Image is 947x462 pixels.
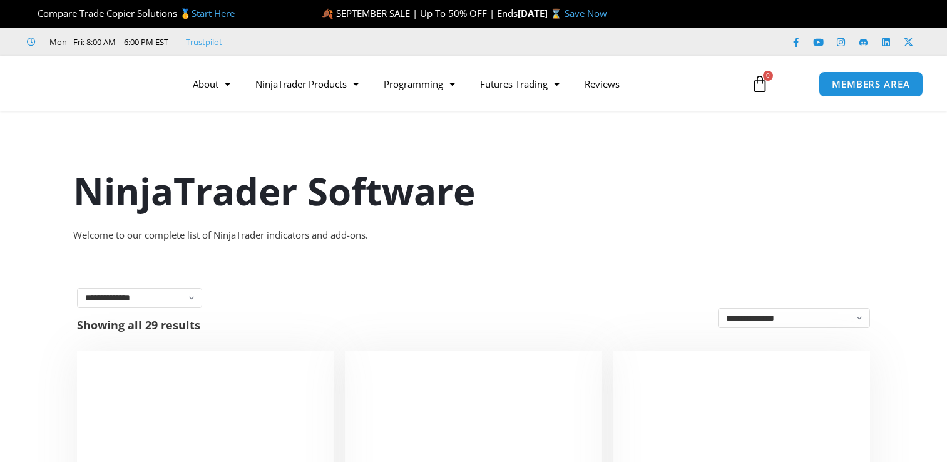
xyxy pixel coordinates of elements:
[322,7,518,19] span: 🍂 SEPTEMBER SALE | Up To 50% OFF | Ends
[28,9,37,18] img: 🏆
[819,71,923,97] a: MEMBERS AREA
[572,69,632,98] a: Reviews
[77,319,200,331] p: Showing all 29 results
[732,66,787,102] a: 0
[718,308,870,328] select: Shop order
[468,69,572,98] a: Futures Trading
[26,61,161,106] img: LogoAI | Affordable Indicators – NinjaTrader
[518,7,565,19] strong: [DATE] ⌛
[832,80,910,89] span: MEMBERS AREA
[73,227,874,244] div: Welcome to our complete list of NinjaTrader indicators and add-ons.
[763,71,773,81] span: 0
[565,7,607,19] a: Save Now
[180,69,739,98] nav: Menu
[180,69,243,98] a: About
[371,69,468,98] a: Programming
[46,34,168,49] span: Mon - Fri: 8:00 AM – 6:00 PM EST
[186,34,222,49] a: Trustpilot
[243,69,371,98] a: NinjaTrader Products
[27,7,235,19] span: Compare Trade Copier Solutions 🥇
[73,165,874,217] h1: NinjaTrader Software
[192,7,235,19] a: Start Here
